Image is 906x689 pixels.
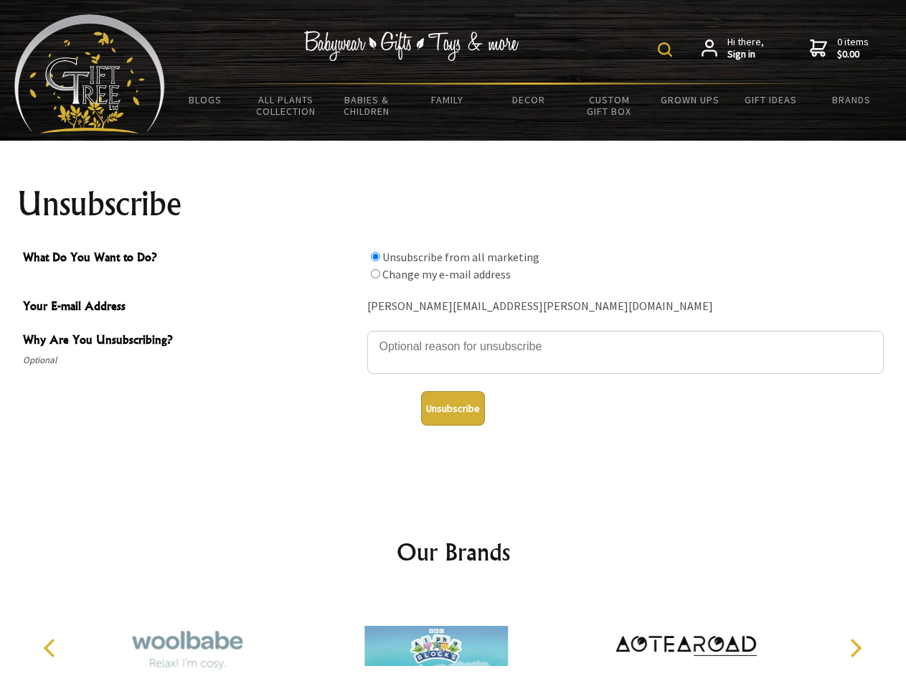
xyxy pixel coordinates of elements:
a: All Plants Collection [246,85,327,126]
img: Babywear - Gifts - Toys & more [304,31,519,61]
a: 0 items$0.00 [810,36,869,61]
button: Previous [36,632,67,664]
a: Brands [811,85,892,115]
a: Custom Gift Box [569,85,650,126]
label: Unsubscribe from all marketing [382,250,539,264]
a: Decor [488,85,569,115]
span: What Do You Want to Do? [23,248,360,269]
strong: $0.00 [837,48,869,61]
span: Why Are You Unsubscribing? [23,331,360,352]
img: product search [658,42,672,57]
a: Grown Ups [649,85,730,115]
strong: Sign in [727,48,764,61]
a: Family [407,85,489,115]
a: BLOGS [165,85,246,115]
input: What Do You Want to Do? [371,269,380,278]
button: Next [839,632,871,664]
div: [PERSON_NAME][EMAIL_ADDRESS][PERSON_NAME][DOMAIN_NAME] [367,296,884,318]
span: Your E-mail Address [23,297,360,318]
h2: Our Brands [29,535,878,569]
input: What Do You Want to Do? [371,252,380,261]
button: Unsubscribe [421,391,485,426]
span: Hi there, [727,36,764,61]
span: 0 items [837,35,869,61]
label: Change my e-mail address [382,267,511,281]
h1: Unsubscribe [17,187,890,221]
a: Hi there,Sign in [702,36,764,61]
img: Babyware - Gifts - Toys and more... [14,14,165,133]
span: Optional [23,352,360,369]
a: Babies & Children [326,85,407,126]
textarea: Why Are You Unsubscribing? [367,331,884,374]
a: Gift Ideas [730,85,811,115]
